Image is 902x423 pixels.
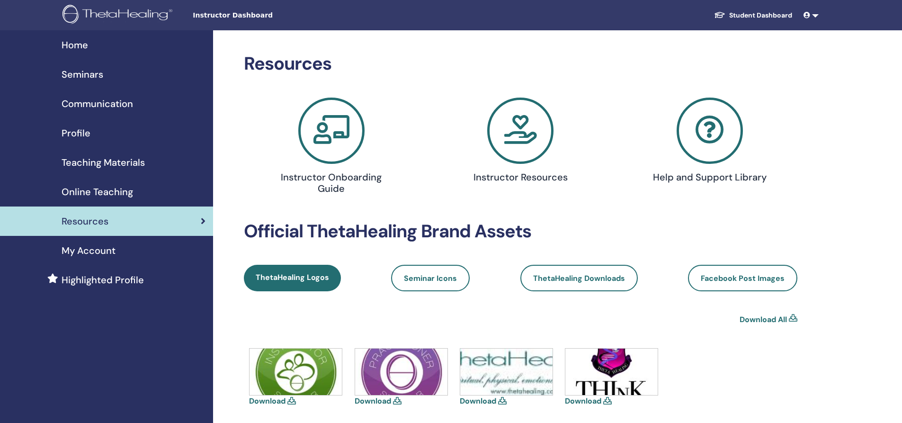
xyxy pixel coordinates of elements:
span: Facebook Post Images [701,273,785,283]
a: Instructor Resources [432,98,610,187]
img: thetahealing-logo-a-copy.jpg [460,349,553,395]
a: Download [249,396,286,406]
a: Download [355,396,391,406]
a: Facebook Post Images [688,265,797,291]
span: Teaching Materials [62,155,145,170]
span: ThetaHealing Logos [256,272,329,282]
span: Resources [62,214,108,228]
a: Download All [740,314,787,325]
a: ThetaHealing Downloads [520,265,638,291]
h2: Official ThetaHealing Brand Assets [244,221,797,243]
a: ThetaHealing Logos [244,265,341,291]
h4: Instructor Resources [458,171,583,183]
img: logo.png [63,5,176,26]
img: think-shield.jpg [565,349,658,395]
img: icons-practitioner.jpg [355,349,447,395]
span: ThetaHealing Downloads [533,273,625,283]
span: Home [62,38,88,52]
span: Highlighted Profile [62,273,144,287]
a: Download [460,396,496,406]
span: Online Teaching [62,185,133,199]
a: Instructor Onboarding Guide [242,98,420,198]
span: Seminars [62,67,103,81]
a: Seminar Icons [391,265,470,291]
span: My Account [62,243,116,258]
img: icons-instructor.jpg [250,349,342,395]
a: Download [565,396,601,406]
a: Help and Support Library [621,98,799,187]
h2: Resources [244,53,797,75]
img: graduation-cap-white.svg [714,11,725,19]
span: Instructor Dashboard [193,10,335,20]
h4: Help and Support Library [648,171,772,183]
span: Profile [62,126,90,140]
a: Student Dashboard [706,7,800,24]
span: Communication [62,97,133,111]
span: Seminar Icons [404,273,457,283]
h4: Instructor Onboarding Guide [269,171,393,194]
